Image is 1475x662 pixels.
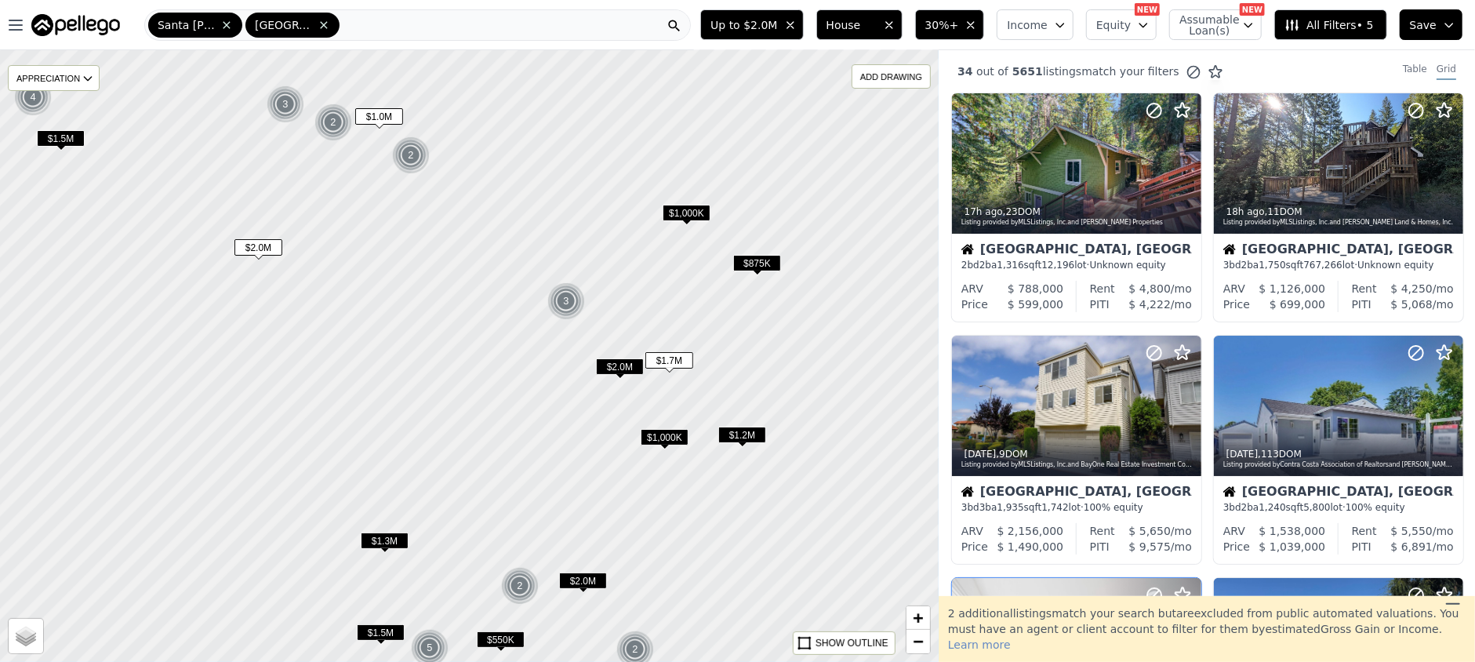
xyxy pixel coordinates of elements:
img: Pellego [31,14,120,36]
a: 18h ago,11DOMListing provided byMLSListings, Inc.and [PERSON_NAME] Land & Homes, Inc.House[GEOGRA... [1213,93,1462,322]
span: 5,800 [1303,502,1330,513]
span: $ 9,575 [1129,540,1171,553]
time: 2025-09-17 02:15 [965,449,997,460]
span: $ 4,222 [1129,298,1171,311]
div: $550K [477,631,525,654]
div: $2.0M [596,358,644,381]
div: Grid [1437,63,1456,80]
div: /mo [1115,281,1192,296]
div: Table [1403,63,1427,80]
div: out of listings [939,64,1223,80]
span: − [914,631,924,651]
span: $1.5M [357,624,405,641]
div: NEW [1135,3,1160,16]
span: House [827,17,877,33]
div: Price [1223,296,1250,312]
span: $ 4,800 [1129,282,1171,295]
span: $2.0M [234,239,282,256]
div: ARV [961,281,983,296]
div: Listing provided by MLSListings, Inc. and [PERSON_NAME] Properties [961,218,1193,227]
div: $2.0M [559,573,607,595]
div: Rent [1352,523,1377,539]
button: House [816,9,903,40]
img: g1.png [267,85,305,123]
span: $1.0M [355,108,403,125]
div: /mo [1110,296,1192,312]
div: Rent [1090,523,1115,539]
div: APPRECIATION [8,65,100,91]
div: 2 bd 2 ba sqft lot · Unknown equity [961,259,1192,271]
span: $1,000K [663,205,710,221]
div: ADD DRAWING [852,65,930,88]
button: Save [1400,9,1462,40]
span: Assumable Loan(s) [1179,14,1230,36]
span: $ 1,039,000 [1259,540,1326,553]
span: 767,266 [1303,260,1342,271]
span: $550K [477,631,525,648]
div: $1.2M [718,427,766,449]
img: g1.png [547,282,586,320]
div: $1.5M [37,130,85,153]
div: /mo [1377,281,1454,296]
div: [GEOGRAPHIC_DATA], [GEOGRAPHIC_DATA] [1223,243,1454,259]
div: , 23 DOM [961,206,1193,218]
div: , 11 DOM [1223,206,1455,218]
div: PITI [1352,296,1371,312]
span: $1,000K [641,429,688,446]
span: $1.7M [645,352,693,369]
span: $ 5,068 [1391,298,1433,311]
span: $ 788,000 [1008,282,1063,295]
div: 3 bd 3 ba sqft lot · 100% equity [961,501,1192,514]
div: 4 [14,78,52,116]
div: , 113 DOM [1223,448,1455,460]
img: House [1223,486,1236,498]
div: ARV [1223,281,1245,296]
span: + [914,608,924,627]
img: g1.png [501,567,540,605]
button: Assumable Loan(s) [1169,9,1262,40]
span: Up to $2.0M [710,17,777,33]
span: $ 2,156,000 [997,525,1064,537]
div: Listing provided by MLSListings, Inc. and BayOne Real Estate Investment Corporation [961,460,1193,470]
span: $ 5,650 [1129,525,1171,537]
button: 30%+ [915,9,985,40]
div: Price [961,539,988,555]
span: [GEOGRAPHIC_DATA] [255,17,314,33]
span: 1,316 [997,260,1024,271]
span: 34 [957,65,972,78]
div: Price [961,296,988,312]
div: PITI [1090,539,1110,555]
div: 3 bd 2 ba sqft lot · 100% equity [1223,501,1454,514]
div: PITI [1352,539,1371,555]
span: $1.2M [718,427,766,443]
span: $ 1,538,000 [1259,525,1326,537]
span: 1,750 [1259,260,1286,271]
span: Learn more [948,638,1011,651]
div: $2.0M [234,239,282,262]
span: All Filters • 5 [1284,17,1373,33]
span: 1,240 [1259,502,1286,513]
span: $ 1,126,000 [1259,282,1326,295]
div: Listing provided by Contra Costa Association of Realtors and [PERSON_NAME] Coastal Prop. [1223,460,1455,470]
img: House [961,243,974,256]
button: Income [997,9,1074,40]
div: /mo [1115,523,1192,539]
span: $ 599,000 [1008,298,1063,311]
div: /mo [1110,539,1192,555]
div: [GEOGRAPHIC_DATA], [GEOGRAPHIC_DATA] [961,243,1192,259]
span: 5651 [1008,65,1043,78]
time: 2025-09-18 03:24 [965,206,1003,217]
div: $1,000K [641,429,688,452]
div: $1.3M [361,533,409,555]
div: ARV [1223,523,1245,539]
div: PITI [1090,296,1110,312]
div: 2 [392,136,430,174]
div: Price [1223,539,1250,555]
span: Equity [1096,17,1131,33]
time: 2025-09-18 02:59 [1226,206,1265,217]
span: $1.5M [37,130,85,147]
div: 2 [501,567,539,605]
div: /mo [1371,296,1454,312]
span: 30%+ [925,17,959,33]
button: Up to $2.0M [700,9,803,40]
